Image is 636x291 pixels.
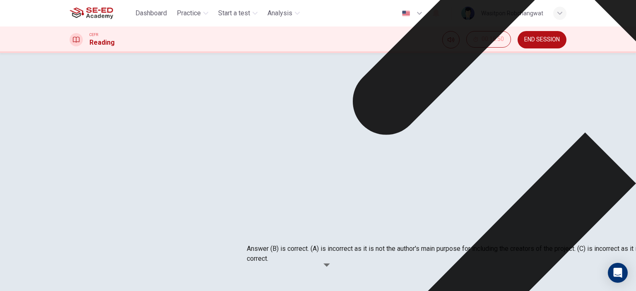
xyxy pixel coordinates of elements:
span: Practice [177,8,201,18]
span: Dashboard [135,8,167,18]
span: Start a test [218,8,250,18]
span: CEFR [89,32,98,38]
div: Open Intercom Messenger [608,263,628,283]
h1: Reading [89,38,115,48]
img: SE-ED Academy logo [70,5,113,22]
